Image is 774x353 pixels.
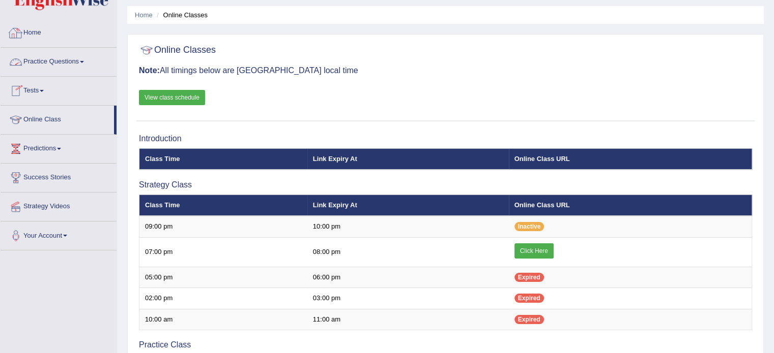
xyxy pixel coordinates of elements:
th: Link Expiry At [307,195,509,216]
td: 10:00 pm [307,216,509,237]
td: 10:00 am [139,309,307,330]
td: 07:00 pm [139,237,307,267]
th: Class Time [139,148,307,170]
h2: Online Classes [139,43,216,58]
td: 11:00 am [307,309,509,330]
a: Online Class [1,106,114,131]
td: 03:00 pm [307,288,509,309]
h3: All timings below are [GEOGRAPHIC_DATA] local time [139,66,752,75]
h3: Introduction [139,134,752,143]
td: 09:00 pm [139,216,307,237]
th: Class Time [139,195,307,216]
li: Online Classes [154,10,208,20]
a: Practice Questions [1,48,117,73]
span: Expired [514,294,544,303]
a: Predictions [1,135,117,160]
td: 02:00 pm [139,288,307,309]
th: Link Expiry At [307,148,509,170]
td: 05:00 pm [139,267,307,288]
a: Home [135,11,153,19]
h3: Practice Class [139,340,752,349]
a: Strategy Videos [1,192,117,218]
th: Online Class URL [509,195,752,216]
span: Inactive [514,222,544,231]
a: Your Account [1,221,117,247]
span: Expired [514,273,544,282]
span: Expired [514,315,544,324]
td: 08:00 pm [307,237,509,267]
td: 06:00 pm [307,267,509,288]
h3: Strategy Class [139,180,752,189]
th: Online Class URL [509,148,752,170]
a: Tests [1,77,117,102]
b: Note: [139,66,160,75]
a: Success Stories [1,164,117,189]
a: Click Here [514,243,554,259]
a: Home [1,19,117,44]
a: View class schedule [139,90,205,105]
